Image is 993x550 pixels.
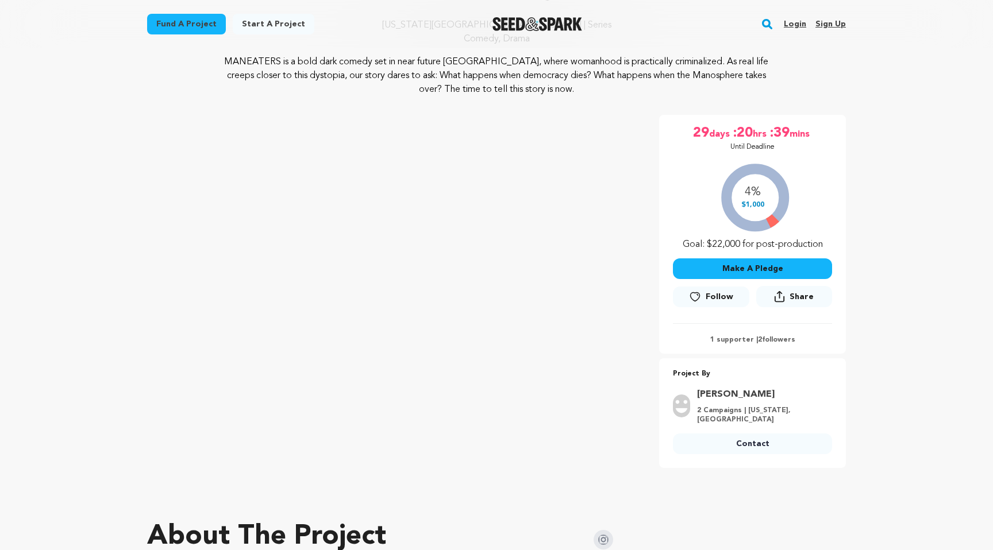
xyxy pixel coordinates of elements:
span: 29 [693,124,709,142]
a: Follow [673,286,749,307]
span: :20 [732,124,753,142]
a: Start a project [233,14,314,34]
p: 1 supporter | followers [673,335,832,344]
span: Follow [706,291,733,303]
a: Sign up [815,15,846,33]
img: user.png [673,394,690,417]
span: 2 [758,336,762,343]
span: :39 [769,124,790,142]
button: Make A Pledge [673,258,832,279]
a: Contact [673,433,832,454]
a: Seed&Spark Homepage [492,17,583,31]
span: hrs [753,124,769,142]
span: Share [756,286,832,312]
p: Project By [673,367,832,381]
button: Share [756,286,832,307]
span: days [709,124,732,142]
img: Seed&Spark Instagram Icon [594,530,613,549]
span: Share [790,291,814,303]
p: Until Deadline [730,142,775,152]
span: mins [790,124,812,142]
a: Login [784,15,806,33]
a: Fund a project [147,14,226,34]
img: Seed&Spark Logo Dark Mode [492,17,583,31]
a: Goto Michele Bear profile [697,388,825,401]
p: 2 Campaigns | [US_STATE], [GEOGRAPHIC_DATA] [697,406,825,424]
p: MANEATERS is a bold dark comedy set in near future [GEOGRAPHIC_DATA], where womanhood is practica... [217,55,776,96]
